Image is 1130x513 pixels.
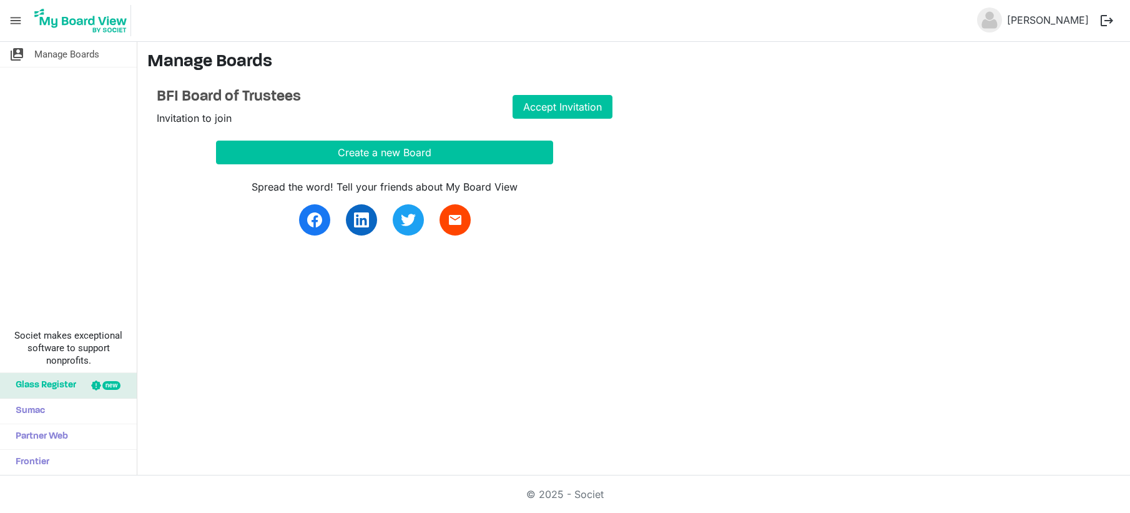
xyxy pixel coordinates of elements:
[216,141,553,164] button: Create a new Board
[1094,7,1120,34] button: logout
[440,204,471,236] a: email
[216,179,553,194] div: Spread the word! Tell your friends about My Board View
[9,424,68,449] span: Partner Web
[401,212,416,227] img: twitter.svg
[9,450,49,475] span: Frontier
[9,42,24,67] span: switch_account
[513,95,612,119] a: Accept Invitation
[448,212,463,227] span: email
[4,9,27,32] span: menu
[526,488,604,501] a: © 2025 - Societ
[157,112,232,124] span: Invitation to join
[1002,7,1094,32] a: [PERSON_NAME]
[31,5,136,36] a: My Board View Logo
[102,381,120,390] div: new
[157,88,494,106] h4: BFI Board of Trustees
[9,399,45,424] span: Sumac
[9,373,76,398] span: Glass Register
[354,212,369,227] img: linkedin.svg
[977,7,1002,32] img: no-profile-picture.svg
[6,329,131,367] span: Societ makes exceptional software to support nonprofits.
[147,52,1120,73] h3: Manage Boards
[31,5,131,36] img: My Board View Logo
[34,42,99,67] span: Manage Boards
[307,212,322,227] img: facebook.svg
